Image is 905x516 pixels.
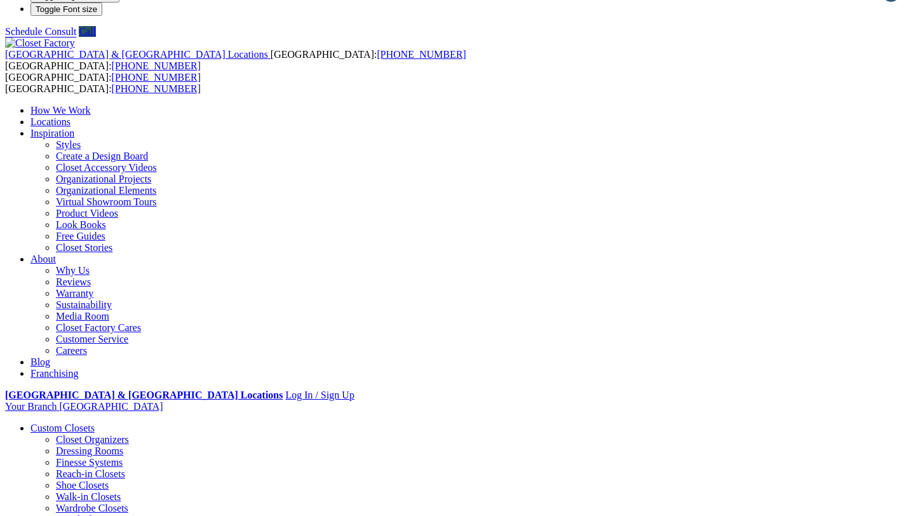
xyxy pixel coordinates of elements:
[79,26,96,37] a: Call
[285,390,354,400] a: Log In / Sign Up
[56,231,105,241] a: Free Guides
[36,4,97,14] span: Toggle Font size
[30,3,102,16] button: Toggle Font size
[5,37,75,49] img: Closet Factory
[56,139,81,150] a: Styles
[56,288,93,299] a: Warranty
[56,162,157,173] a: Closet Accessory Videos
[56,265,90,276] a: Why Us
[56,345,87,356] a: Careers
[56,208,118,219] a: Product Videos
[5,390,283,400] a: [GEOGRAPHIC_DATA] & [GEOGRAPHIC_DATA] Locations
[30,368,79,379] a: Franchising
[56,491,121,502] a: Walk-in Closets
[56,151,148,161] a: Create a Design Board
[377,49,466,60] a: [PHONE_NUMBER]
[56,185,156,196] a: Organizational Elements
[56,173,151,184] a: Organizational Projects
[5,401,163,412] a: Your Branch [GEOGRAPHIC_DATA]
[30,356,50,367] a: Blog
[56,468,125,479] a: Reach-in Closets
[5,26,76,37] a: Schedule Consult
[30,105,91,116] a: How We Work
[5,49,268,60] span: [GEOGRAPHIC_DATA] & [GEOGRAPHIC_DATA] Locations
[56,219,106,230] a: Look Books
[30,423,95,433] a: Custom Closets
[30,116,70,127] a: Locations
[56,434,129,445] a: Closet Organizers
[30,128,74,139] a: Inspiration
[5,401,57,412] span: Your Branch
[112,83,201,94] a: [PHONE_NUMBER]
[56,445,123,456] a: Dressing Rooms
[56,334,128,344] a: Customer Service
[5,49,466,71] span: [GEOGRAPHIC_DATA]: [GEOGRAPHIC_DATA]:
[56,480,109,491] a: Shoe Closets
[56,503,128,513] a: Wardrobe Closets
[59,401,163,412] span: [GEOGRAPHIC_DATA]
[30,254,56,264] a: About
[56,196,157,207] a: Virtual Showroom Tours
[56,457,123,468] a: Finesse Systems
[112,72,201,83] a: [PHONE_NUMBER]
[56,276,91,287] a: Reviews
[56,322,141,333] a: Closet Factory Cares
[56,242,112,253] a: Closet Stories
[112,60,201,71] a: [PHONE_NUMBER]
[5,72,201,94] span: [GEOGRAPHIC_DATA]: [GEOGRAPHIC_DATA]:
[56,311,109,322] a: Media Room
[5,49,271,60] a: [GEOGRAPHIC_DATA] & [GEOGRAPHIC_DATA] Locations
[56,299,112,310] a: Sustainability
